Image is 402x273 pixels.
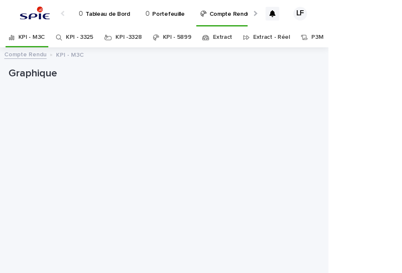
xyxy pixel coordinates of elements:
[18,27,45,47] a: KPI - M3C
[311,27,323,47] a: P3M
[213,27,232,47] a: Extract
[56,49,84,59] p: KPI - M3C
[4,49,47,59] a: Compte Rendu
[115,27,142,47] a: KPI -3328
[66,27,93,47] a: KPI - 3325
[9,67,316,80] p: Graphique
[293,7,307,20] div: LF
[253,27,290,47] a: Extract - Réel
[163,27,192,47] a: KPI - 5899
[17,5,53,22] img: svstPd6MQfCT1uX1QGkG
